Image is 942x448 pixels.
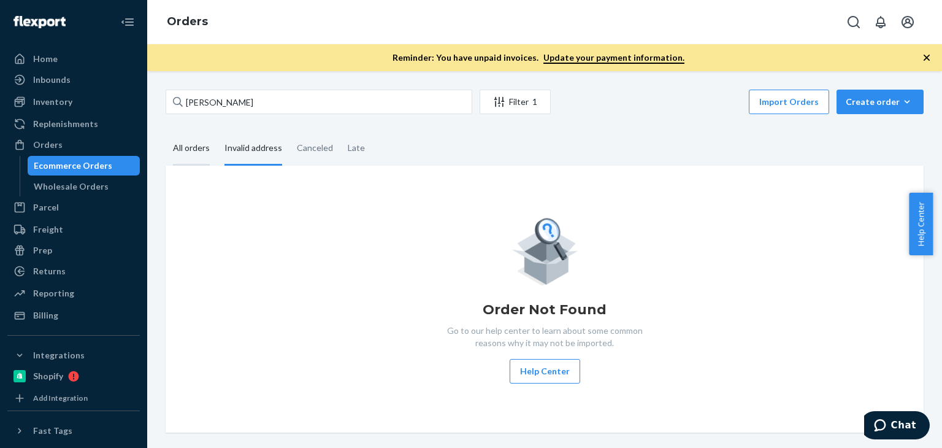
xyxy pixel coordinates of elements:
div: Fast Tags [33,425,72,437]
p: Go to our help center to learn about some common reasons why it may not be imported. [437,325,652,349]
input: Search orders [166,90,472,114]
img: Empty list [511,215,578,285]
div: Freight [33,223,63,236]
div: Add Integration [33,393,88,403]
a: Orders [167,15,208,28]
a: Ecommerce Orders [28,156,140,176]
button: Import Orders [749,90,829,114]
div: Reporting [33,287,74,299]
a: Add Integration [7,391,140,406]
h1: Order Not Found [483,300,607,320]
div: Shopify [33,370,63,382]
div: Invalid address [224,132,282,166]
div: Parcel [33,201,59,214]
a: Replenishments [7,114,140,134]
div: Inventory [33,96,72,108]
a: Update your payment information. [543,52,684,64]
div: Integrations [33,349,85,361]
ol: breadcrumbs [157,4,218,40]
div: Filter [480,96,550,108]
div: All orders [173,132,210,166]
a: Orders [7,135,140,155]
div: 1 [532,96,537,108]
a: Inventory [7,92,140,112]
div: Returns [33,265,66,277]
div: Inbounds [33,74,71,86]
img: Flexport logo [13,16,66,28]
div: Late [348,132,365,164]
a: Shopify [7,366,140,386]
button: Help Center [909,193,933,255]
iframe: Opens a widget where you can chat to one of our agents [864,411,930,442]
a: Wholesale Orders [28,177,140,196]
button: Fast Tags [7,421,140,441]
button: Integrations [7,346,140,365]
button: Help Center [510,359,580,384]
a: Parcel [7,198,140,217]
a: Reporting [7,284,140,303]
a: Returns [7,261,140,281]
div: Wholesale Orders [34,180,109,193]
a: Home [7,49,140,69]
div: Prep [33,244,52,257]
button: Close Navigation [115,10,140,34]
a: Inbounds [7,70,140,90]
button: Open notifications [868,10,893,34]
div: Canceled [297,132,333,164]
button: Open Search Box [841,10,866,34]
button: Open account menu [895,10,920,34]
button: Create order [837,90,924,114]
p: Reminder: You have unpaid invoices. [392,52,684,64]
div: Ecommerce Orders [34,160,112,172]
button: Filter [480,90,551,114]
div: Replenishments [33,118,98,130]
a: Freight [7,220,140,239]
div: Orders [33,139,63,151]
div: Create order [846,96,914,108]
div: Billing [33,309,58,322]
div: Home [33,53,58,65]
a: Prep [7,241,140,260]
a: Billing [7,306,140,325]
